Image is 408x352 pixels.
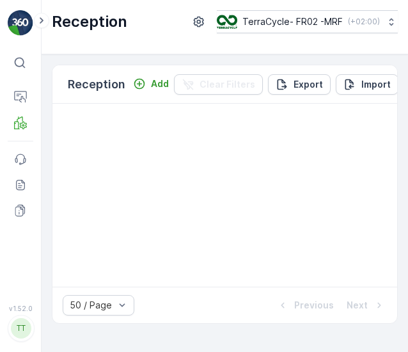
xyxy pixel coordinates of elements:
button: Clear Filters [174,74,263,95]
p: TerraCycle- FR02 -MRF [242,15,343,28]
button: Add [128,76,174,92]
button: Import [336,74,398,95]
p: Export [294,78,323,91]
p: Import [361,78,391,91]
div: TT [11,318,31,339]
p: Add [151,77,169,90]
img: logo [8,10,33,36]
button: Next [345,298,387,313]
button: TerraCycle- FR02 -MRF(+02:00) [217,10,398,33]
img: terracycle.png [217,15,237,29]
button: TT [8,315,33,342]
p: Reception [52,12,127,32]
p: Reception [68,76,125,93]
p: Clear Filters [200,78,255,91]
span: v 1.52.0 [8,305,33,312]
p: Previous [294,299,334,312]
p: Next [347,299,368,312]
p: ( +02:00 ) [348,17,380,27]
button: Export [268,74,331,95]
button: Previous [275,298,335,313]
